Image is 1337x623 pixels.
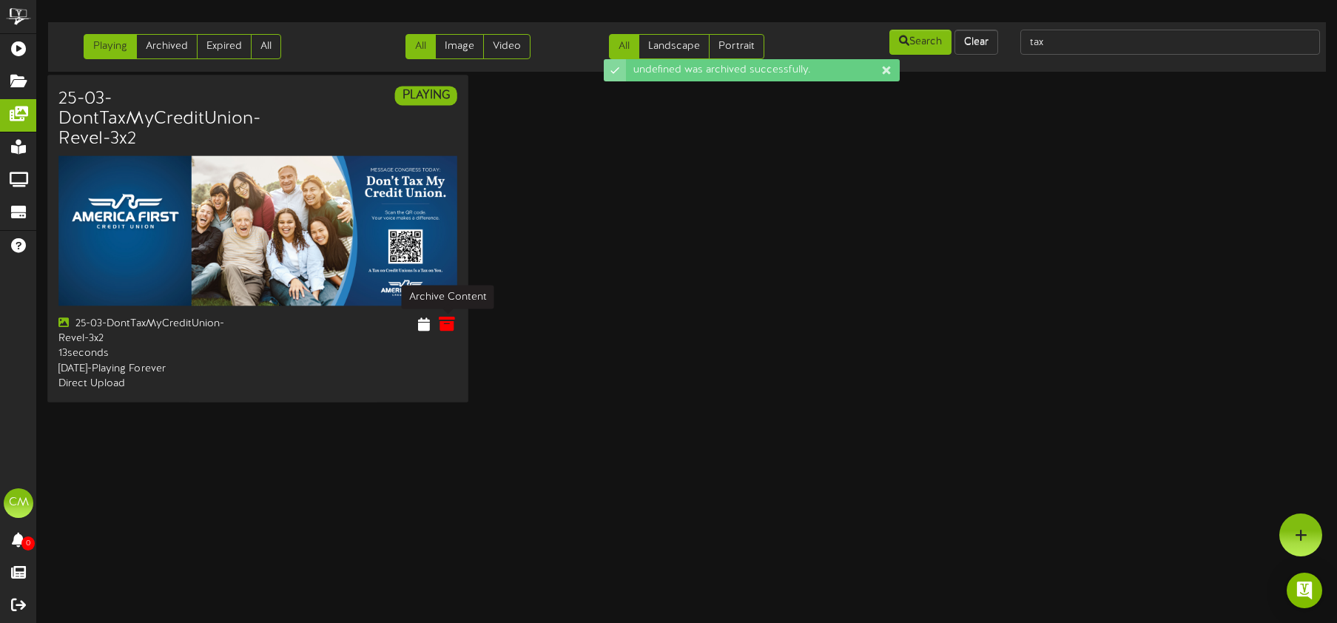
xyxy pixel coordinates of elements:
div: [DATE] - Playing Forever [58,361,246,376]
div: Direct Upload [58,376,246,391]
span: 0 [21,536,35,550]
button: Search [889,30,952,55]
div: undefined was archived successfully. [626,59,900,81]
a: Portrait [709,34,764,59]
button: Clear [954,30,998,55]
div: CM [4,488,33,518]
h3: 25-03-DontTaxMyCreditUnion-Revel-3x2 [58,90,260,148]
div: 25-03-DontTaxMyCreditUnion-Revel-3x2 [58,317,246,346]
div: Open Intercom Messenger [1287,573,1322,608]
div: Dismiss this notification [880,63,892,78]
div: 13 seconds [58,346,246,361]
a: Image [435,34,484,59]
a: All [405,34,436,59]
a: All [609,34,639,59]
a: All [251,34,281,59]
a: Landscape [639,34,710,59]
a: Playing [84,34,137,59]
a: Expired [197,34,252,59]
a: Video [483,34,531,59]
a: Archived [136,34,198,59]
img: 77ae42fe-dca1-4a65-81b2-ab903fa6cd05.jpg [58,156,457,306]
strong: PLAYING [403,89,450,102]
input: -- Search Messages by Name -- [1020,30,1320,55]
